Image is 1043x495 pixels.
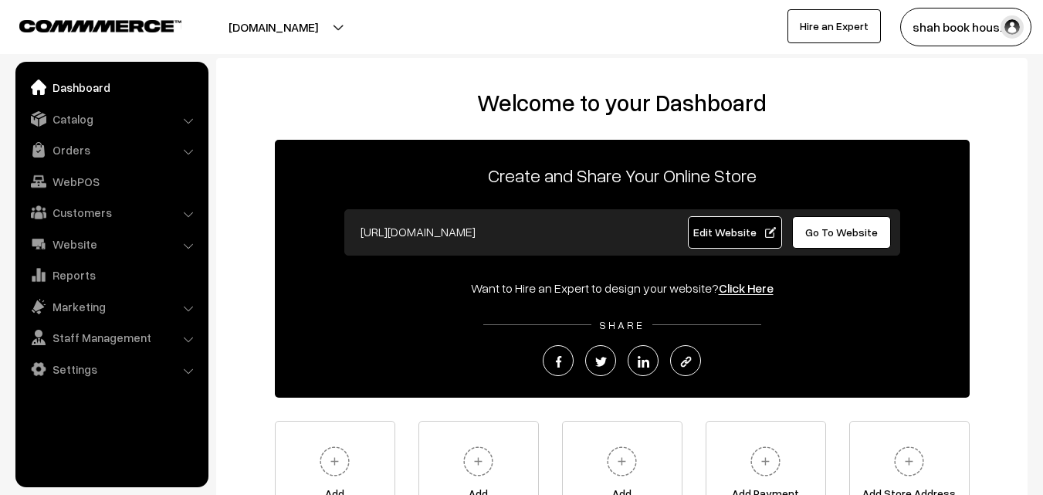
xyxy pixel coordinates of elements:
[792,216,892,249] a: Go To Website
[787,9,881,43] a: Hire an Expert
[888,440,930,483] img: plus.svg
[19,324,203,351] a: Staff Management
[19,230,203,258] a: Website
[744,440,787,483] img: plus.svg
[457,440,499,483] img: plus.svg
[805,225,878,239] span: Go To Website
[601,440,643,483] img: plus.svg
[19,261,203,289] a: Reports
[275,279,970,297] div: Want to Hire an Expert to design your website?
[1001,15,1024,39] img: user
[232,89,1012,117] h2: Welcome to your Dashboard
[174,8,372,46] button: [DOMAIN_NAME]
[313,440,356,483] img: plus.svg
[19,168,203,195] a: WebPOS
[719,280,774,296] a: Click Here
[19,198,203,226] a: Customers
[693,225,776,239] span: Edit Website
[19,73,203,101] a: Dashboard
[19,105,203,133] a: Catalog
[591,318,652,331] span: SHARE
[19,136,203,164] a: Orders
[19,355,203,383] a: Settings
[19,15,154,34] a: COMMMERCE
[688,216,782,249] a: Edit Website
[19,20,181,32] img: COMMMERCE
[900,8,1031,46] button: shah book hous…
[275,161,970,189] p: Create and Share Your Online Store
[19,293,203,320] a: Marketing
